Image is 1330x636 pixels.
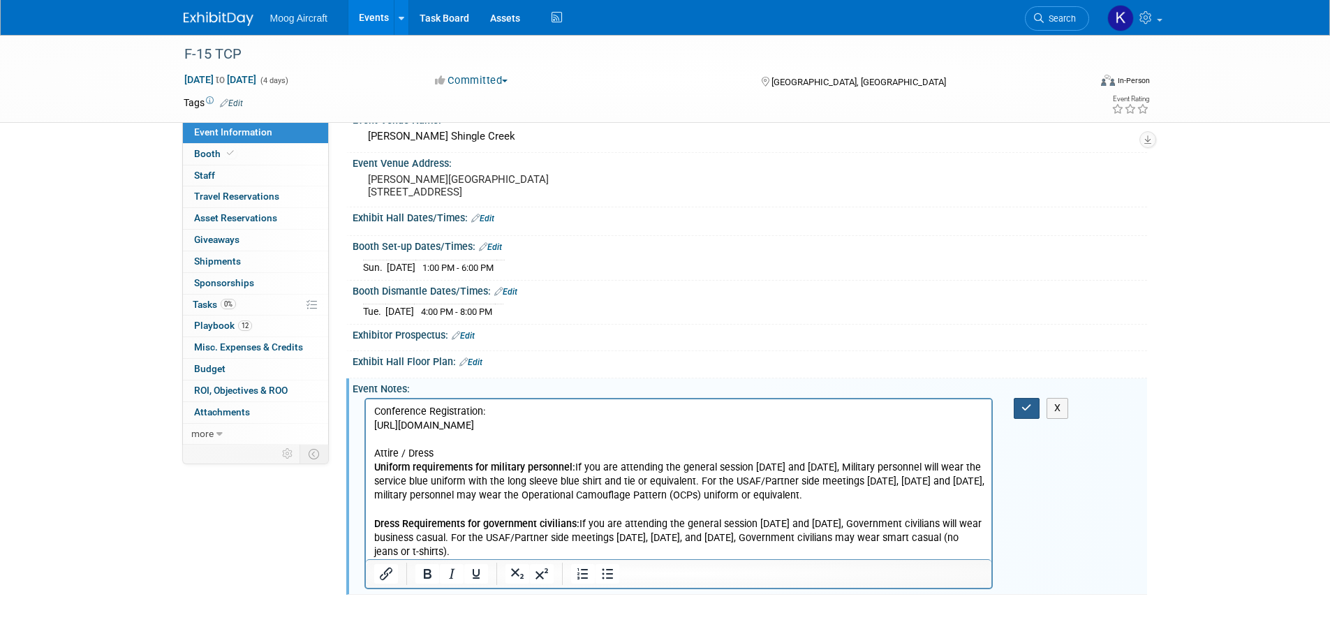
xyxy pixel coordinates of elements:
[1117,75,1150,86] div: In-Person
[183,208,328,229] a: Asset Reservations
[179,42,1068,67] div: F-15 TCP
[183,165,328,186] a: Staff
[194,191,279,202] span: Travel Reservations
[276,445,300,463] td: Personalize Event Tab Strip
[184,12,253,26] img: ExhibitDay
[183,316,328,337] a: Playbook12
[270,13,327,24] span: Moog Aircraft
[194,277,254,288] span: Sponsorships
[596,564,619,584] button: Bullet list
[471,214,494,223] a: Edit
[193,299,236,310] span: Tasks
[1101,75,1115,86] img: Format-Inperson.png
[387,260,415,274] td: [DATE]
[183,380,328,401] a: ROI, Objectives & ROO
[421,306,492,317] span: 4:00 PM - 8:00 PM
[353,207,1147,225] div: Exhibit Hall Dates/Times:
[1107,5,1134,31] img: Kelsey Blackley
[194,406,250,417] span: Attachments
[385,304,414,319] td: [DATE]
[194,256,241,267] span: Shipments
[221,299,236,309] span: 0%
[374,564,398,584] button: Insert/edit link
[1025,6,1089,31] a: Search
[214,74,227,85] span: to
[194,234,239,245] span: Giveaways
[459,357,482,367] a: Edit
[184,96,243,110] td: Tags
[363,126,1137,147] div: [PERSON_NAME] Shingle Creek
[1007,73,1151,94] div: Event Format
[238,320,252,331] span: 12
[530,564,554,584] button: Superscript
[1111,96,1149,103] div: Event Rating
[353,351,1147,369] div: Exhibit Hall Floor Plan:
[183,295,328,316] a: Tasks0%
[183,186,328,207] a: Travel Reservations
[183,273,328,294] a: Sponsorships
[183,402,328,423] a: Attachments
[415,564,439,584] button: Bold
[422,262,494,273] span: 1:00 PM - 6:00 PM
[464,564,488,584] button: Underline
[220,98,243,108] a: Edit
[368,173,668,198] pre: [PERSON_NAME][GEOGRAPHIC_DATA] [STREET_ADDRESS]
[194,320,252,331] span: Playbook
[194,212,277,223] span: Asset Reservations
[191,428,214,439] span: more
[505,564,529,584] button: Subscript
[183,251,328,272] a: Shipments
[194,170,215,181] span: Staff
[300,445,328,463] td: Toggle Event Tabs
[479,242,502,252] a: Edit
[194,385,288,396] span: ROI, Objectives & ROO
[194,126,272,138] span: Event Information
[1044,13,1076,24] span: Search
[571,564,595,584] button: Numbered list
[227,149,234,157] i: Booth reservation complete
[353,153,1147,170] div: Event Venue Address:
[194,148,237,159] span: Booth
[194,341,303,353] span: Misc. Expenses & Credits
[184,73,257,86] span: [DATE] [DATE]
[353,236,1147,254] div: Booth Set-up Dates/Times:
[194,363,226,374] span: Budget
[353,325,1147,343] div: Exhibitor Prospectus:
[183,122,328,143] a: Event Information
[259,76,288,85] span: (4 days)
[366,399,992,559] iframe: Rich Text Area
[183,359,328,380] a: Budget
[430,73,513,88] button: Committed
[363,260,387,274] td: Sun.
[183,230,328,251] a: Giveaways
[440,564,464,584] button: Italic
[363,304,385,319] td: Tue.
[353,378,1147,396] div: Event Notes:
[353,281,1147,299] div: Booth Dismantle Dates/Times:
[494,287,517,297] a: Edit
[452,331,475,341] a: Edit
[771,77,946,87] span: [GEOGRAPHIC_DATA], [GEOGRAPHIC_DATA]
[183,337,328,358] a: Misc. Expenses & Credits
[183,144,328,165] a: Booth
[1047,398,1069,418] button: X
[183,424,328,445] a: more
